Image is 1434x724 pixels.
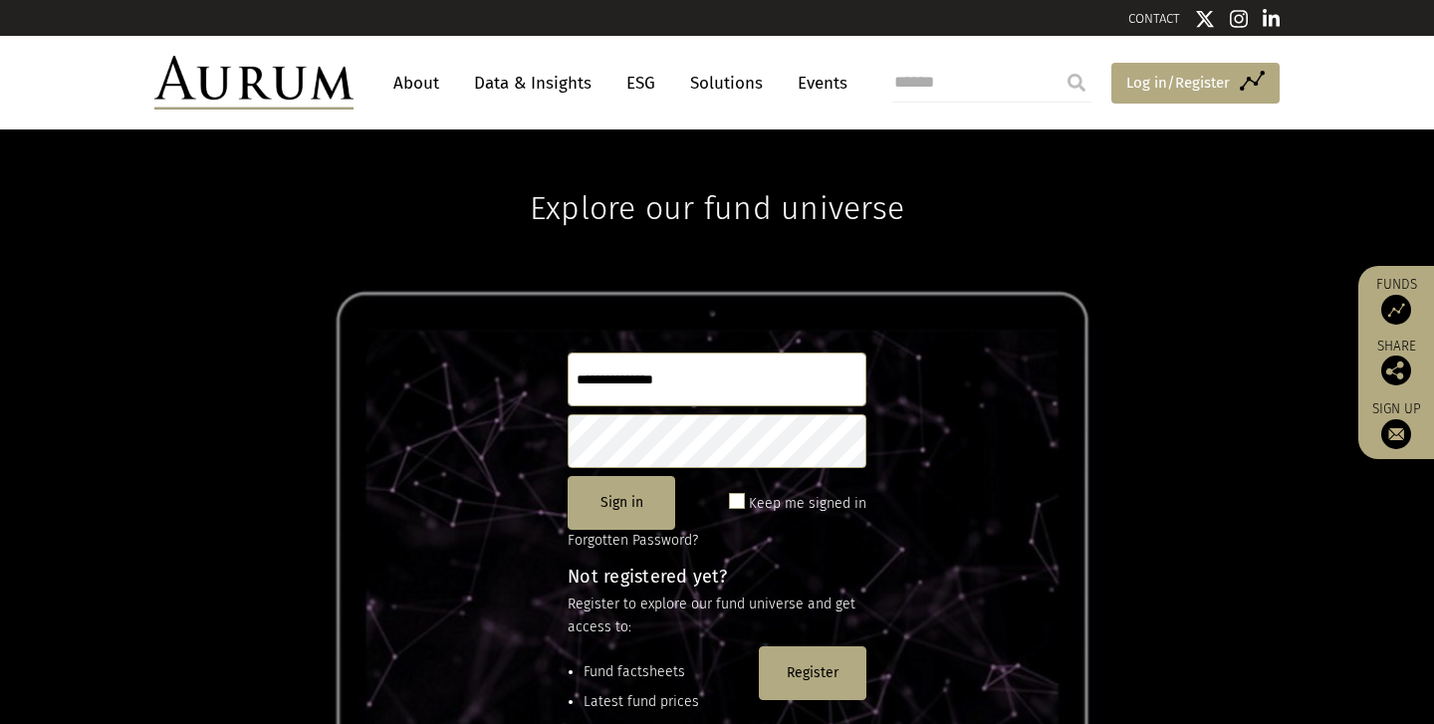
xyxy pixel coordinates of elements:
a: About [383,65,449,102]
li: Latest fund prices [584,691,751,713]
li: Fund factsheets [584,661,751,683]
img: Sign up to our newsletter [1381,419,1411,449]
img: Linkedin icon [1263,9,1281,29]
a: Forgotten Password? [568,532,698,549]
a: Funds [1368,276,1424,325]
h1: Explore our fund universe [530,129,904,227]
button: Register [759,646,866,700]
a: Events [788,65,847,102]
img: Instagram icon [1230,9,1248,29]
p: Register to explore our fund universe and get access to: [568,594,866,638]
img: Twitter icon [1195,9,1215,29]
img: Share this post [1381,356,1411,385]
img: Aurum [154,56,354,110]
div: Share [1368,340,1424,385]
a: Solutions [680,65,773,102]
label: Keep me signed in [749,492,866,516]
a: CONTACT [1128,11,1180,26]
span: Log in/Register [1126,71,1230,95]
h4: Not registered yet? [568,568,866,586]
a: Sign up [1368,400,1424,449]
input: Submit [1057,63,1096,103]
button: Sign in [568,476,675,530]
a: Data & Insights [464,65,601,102]
a: Log in/Register [1111,63,1280,105]
img: Access Funds [1381,295,1411,325]
a: ESG [616,65,665,102]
